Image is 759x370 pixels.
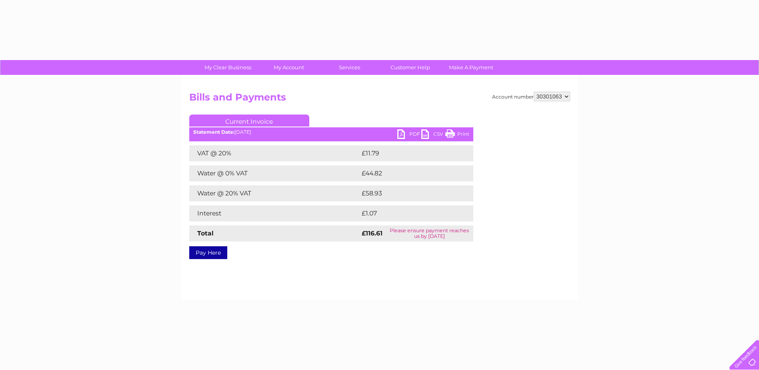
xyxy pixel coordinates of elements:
td: Interest [189,205,360,221]
td: Please ensure payment reaches us by [DATE] [386,225,473,241]
td: Water @ 0% VAT [189,165,360,181]
strong: Total [197,229,214,237]
div: Account number [492,92,570,101]
td: £44.82 [360,165,457,181]
a: My Clear Business [195,60,261,75]
td: £58.93 [360,185,457,201]
a: PDF [397,129,421,141]
a: Pay Here [189,246,227,259]
a: Print [445,129,469,141]
td: Water @ 20% VAT [189,185,360,201]
b: Statement Date: [193,129,234,135]
h2: Bills and Payments [189,92,570,107]
a: Services [316,60,383,75]
strong: £116.61 [362,229,383,237]
div: [DATE] [189,129,473,135]
a: Customer Help [377,60,443,75]
td: £11.79 [360,145,456,161]
td: VAT @ 20% [189,145,360,161]
a: Current Invoice [189,115,309,127]
a: CSV [421,129,445,141]
a: My Account [256,60,322,75]
a: Make A Payment [438,60,504,75]
td: £1.07 [360,205,454,221]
